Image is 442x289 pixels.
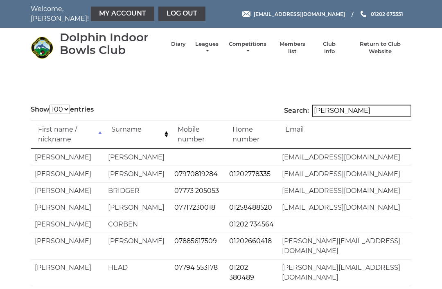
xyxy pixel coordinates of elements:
[104,120,170,149] td: Surname: activate to sort column ascending
[31,36,53,59] img: Dolphin Indoor Bowls Club
[31,233,104,259] td: [PERSON_NAME]
[91,7,154,21] a: My Account
[350,40,411,55] a: Return to Club Website
[104,182,170,199] td: BRIDGER
[171,40,186,48] a: Diary
[254,11,345,17] span: [EMAIL_ADDRESS][DOMAIN_NAME]
[50,105,70,114] select: Showentries
[31,199,104,216] td: [PERSON_NAME]
[104,149,170,166] td: [PERSON_NAME]
[104,233,170,259] td: [PERSON_NAME]
[31,182,104,199] td: [PERSON_NAME]
[371,11,403,17] span: 01202 675551
[242,11,250,17] img: Email
[104,166,170,182] td: [PERSON_NAME]
[275,40,309,55] a: Members list
[174,170,218,178] a: 07970819284
[229,264,254,281] a: 01202 380489
[174,264,218,271] a: 07794 553178
[361,11,366,17] img: Phone us
[242,10,345,18] a: Email [EMAIL_ADDRESS][DOMAIN_NAME]
[229,204,272,211] a: 01258488520
[284,105,411,117] label: Search:
[104,259,170,286] td: HEAD
[278,120,411,149] td: Email
[225,120,278,149] td: Home number
[229,237,272,245] a: 01202660418
[31,120,104,149] td: First name / nickname: activate to sort column descending
[278,259,411,286] td: [PERSON_NAME][EMAIL_ADDRESS][DOMAIN_NAME]
[174,204,215,211] a: 07717230018
[278,166,411,182] td: [EMAIL_ADDRESS][DOMAIN_NAME]
[278,233,411,259] td: [PERSON_NAME][EMAIL_ADDRESS][DOMAIN_NAME]
[31,216,104,233] td: [PERSON_NAME]
[104,216,170,233] td: CORBEN
[170,120,225,149] td: Mobile number
[194,40,220,55] a: Leagues
[31,259,104,286] td: [PERSON_NAME]
[60,31,163,56] div: Dolphin Indoor Bowls Club
[174,187,219,195] a: 07773 205053
[318,40,341,55] a: Club Info
[31,149,104,166] td: [PERSON_NAME]
[104,199,170,216] td: [PERSON_NAME]
[229,170,271,178] a: 01202778335
[228,40,267,55] a: Competitions
[278,149,411,166] td: [EMAIL_ADDRESS][DOMAIN_NAME]
[278,182,411,199] td: [EMAIL_ADDRESS][DOMAIN_NAME]
[174,237,217,245] a: 07885617509
[359,10,403,18] a: Phone us 01202 675551
[31,105,94,114] label: Show entries
[31,4,182,24] nav: Welcome, [PERSON_NAME]!
[158,7,205,21] a: Log out
[278,199,411,216] td: [EMAIL_ADDRESS][DOMAIN_NAME]
[229,220,274,228] a: 01202 734564
[312,105,411,117] input: Search:
[31,166,104,182] td: [PERSON_NAME]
